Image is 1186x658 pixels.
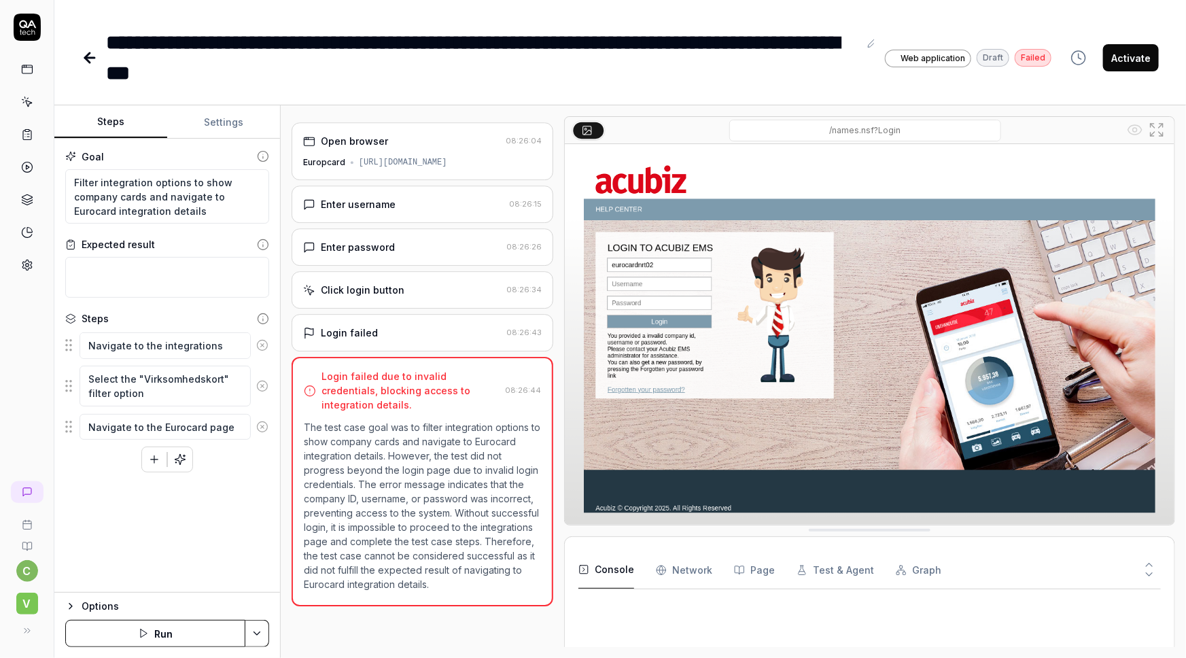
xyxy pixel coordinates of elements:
[16,560,38,582] button: c
[251,373,274,400] button: Remove step
[82,150,104,164] div: Goal
[321,134,388,148] div: Open browser
[5,582,48,617] button: V
[82,311,109,326] div: Steps
[321,369,500,412] div: Login failed due to invalid credentials, blocking access to integration details.
[505,385,541,395] time: 08:26:44
[578,551,634,589] button: Console
[321,240,395,254] div: Enter password
[5,508,48,530] a: Book a call with us
[65,331,269,360] div: Suggestions
[16,593,38,614] span: V
[1062,44,1095,71] button: View version history
[1015,49,1051,67] div: Failed
[1124,119,1146,141] button: Show all interative elements
[656,551,712,589] button: Network
[977,49,1009,67] div: Draft
[65,620,245,647] button: Run
[896,551,941,589] button: Graph
[506,285,542,294] time: 08:26:34
[82,237,155,252] div: Expected result
[65,365,269,407] div: Suggestions
[885,49,971,67] a: Web application
[304,420,541,591] p: The test case goal was to filter integration options to show company cards and navigate to Euroca...
[506,328,542,337] time: 08:26:43
[54,106,167,139] button: Steps
[5,530,48,552] a: Documentation
[82,598,269,614] div: Options
[65,413,269,441] div: Suggestions
[1146,119,1168,141] button: Open in full screen
[167,106,280,139] button: Settings
[321,197,396,211] div: Enter username
[734,551,775,589] button: Page
[251,332,274,359] button: Remove step
[509,199,542,209] time: 08:26:15
[11,481,43,503] a: New conversation
[359,156,447,169] div: [URL][DOMAIN_NAME]
[1103,44,1159,71] button: Activate
[506,136,542,145] time: 08:26:04
[797,551,874,589] button: Test & Agent
[321,283,404,297] div: Click login button
[65,598,269,614] button: Options
[303,156,345,169] div: Europcard
[506,242,542,252] time: 08:26:26
[251,413,274,440] button: Remove step
[565,144,1174,525] img: Screenshot
[901,52,965,65] span: Web application
[321,326,378,340] div: Login failed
